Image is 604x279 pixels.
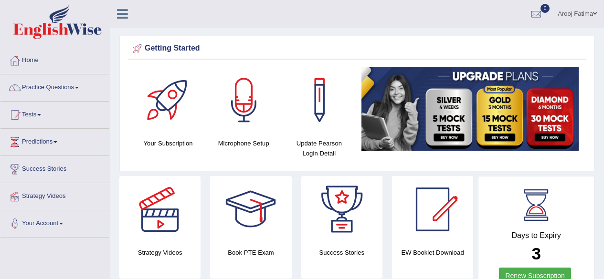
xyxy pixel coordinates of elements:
[0,156,109,180] a: Success Stories
[0,210,109,234] a: Your Account
[0,102,109,125] a: Tests
[130,41,583,56] div: Getting Started
[301,248,382,258] h4: Success Stories
[361,67,579,151] img: small5.jpg
[135,138,201,148] h4: Your Subscription
[210,248,291,258] h4: Book PTE Exam
[0,129,109,153] a: Predictions
[0,47,109,71] a: Home
[0,74,109,98] a: Practice Questions
[540,4,550,13] span: 0
[531,244,540,263] b: 3
[0,183,109,207] a: Strategy Videos
[211,138,276,148] h4: Microphone Setup
[119,248,201,258] h4: Strategy Videos
[489,231,583,240] h4: Days to Expiry
[392,248,473,258] h4: EW Booklet Download
[286,138,352,158] h4: Update Pearson Login Detail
